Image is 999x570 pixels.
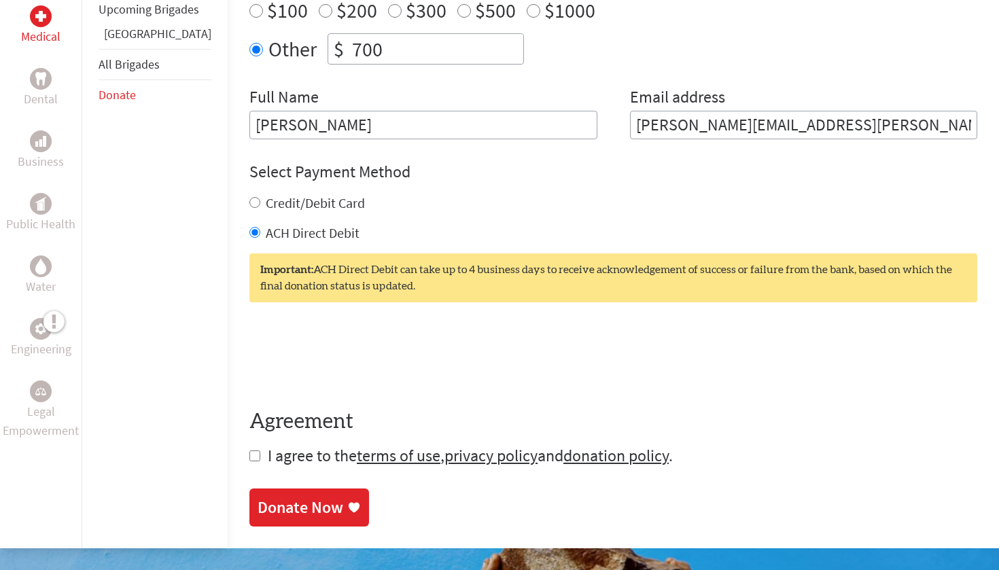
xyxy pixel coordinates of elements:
a: BusinessBusiness [18,130,64,171]
input: Enter Amount [349,34,523,64]
a: terms of use [357,445,440,466]
a: privacy policy [444,445,538,466]
label: Email address [630,86,725,111]
div: Business [30,130,52,152]
a: Upcoming Brigades [99,1,199,17]
li: Panama [99,24,211,49]
p: Public Health [6,215,75,234]
div: Engineering [30,318,52,340]
div: $ [328,34,349,64]
strong: Important: [260,264,313,275]
a: [GEOGRAPHIC_DATA] [104,26,211,41]
a: Donate Now [249,488,369,527]
p: Business [18,152,64,171]
a: MedicalMedical [21,5,60,46]
iframe: reCAPTCHA [249,329,456,382]
label: Credit/Debit Card [266,194,365,211]
a: Public HealthPublic Health [6,193,75,234]
h4: Select Payment Method [249,161,977,183]
li: Donate [99,80,211,110]
p: Water [26,277,56,296]
img: Business [35,136,46,147]
input: Enter Full Name [249,111,597,139]
img: Water [35,259,46,274]
a: Legal EmpowermentLegal Empowerment [3,380,79,440]
div: Dental [30,68,52,90]
div: Water [30,255,52,277]
input: Your Email [630,111,978,139]
img: Medical [35,11,46,22]
div: Legal Empowerment [30,380,52,402]
p: Dental [24,90,58,109]
a: DentalDental [24,68,58,109]
img: Legal Empowerment [35,387,46,395]
a: donation policy [563,445,669,466]
label: Full Name [249,86,319,111]
h4: Agreement [249,410,977,434]
p: Legal Empowerment [3,402,79,440]
div: Medical [30,5,52,27]
div: Public Health [30,193,52,215]
label: ACH Direct Debit [266,224,360,241]
div: ACH Direct Debit can take up to 4 business days to receive acknowledgement of success or failure ... [249,253,977,302]
p: Medical [21,27,60,46]
a: WaterWater [26,255,56,296]
a: All Brigades [99,56,160,72]
li: All Brigades [99,49,211,80]
img: Public Health [35,197,46,211]
label: Other [268,33,317,65]
a: Donate [99,87,136,103]
img: Engineering [35,323,46,334]
img: Dental [35,73,46,86]
div: Donate Now [258,497,343,518]
p: Engineering [11,340,71,359]
span: I agree to the , and . [268,445,673,466]
a: EngineeringEngineering [11,318,71,359]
